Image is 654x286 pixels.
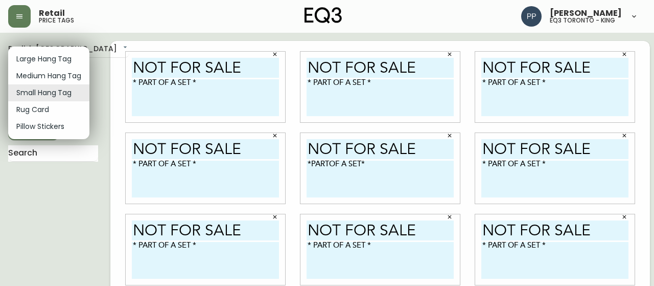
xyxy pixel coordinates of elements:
li: Large Hang Tag [8,51,89,68]
li: Rug Card [8,101,89,118]
li: Pillow Stickers [8,118,89,135]
textarea: * PART OF A SET * [21,38,169,75]
li: Small Hang Tag [8,84,89,101]
li: Medium Hang Tag [8,68,89,84]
